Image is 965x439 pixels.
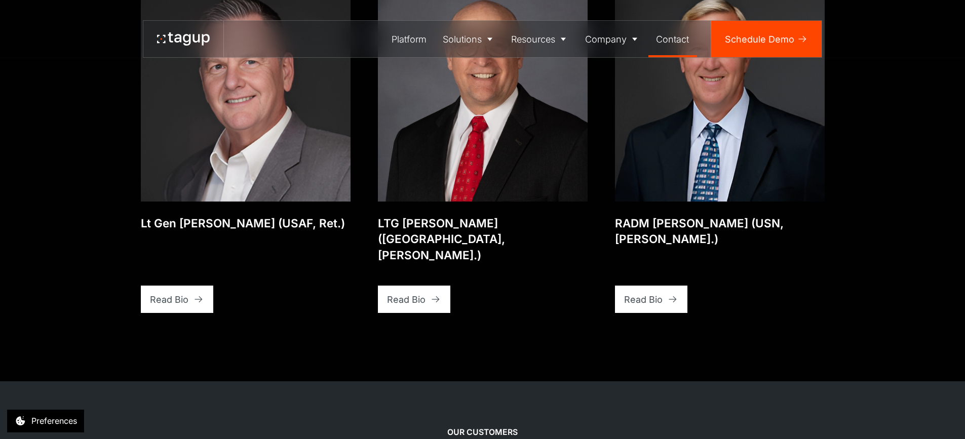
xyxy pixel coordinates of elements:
div: LTG [PERSON_NAME] ([GEOGRAPHIC_DATA], [PERSON_NAME].) [378,215,588,263]
div: Company [585,32,627,46]
div: Contact [656,32,689,46]
div: Solutions [443,32,482,46]
div: Read Bio [150,293,188,306]
div: Schedule Demo [725,32,794,46]
a: Contact [648,21,698,57]
a: Read Bio [378,286,451,313]
div: OUR CUSTOMERS [447,427,518,438]
a: Platform [384,21,435,57]
a: Schedule Demo [711,21,822,57]
div: Open bio popup [140,201,141,202]
div: Platform [392,32,427,46]
a: Company [577,21,648,57]
div: RADM [PERSON_NAME] (USN, [PERSON_NAME].) [615,215,825,247]
a: Read Bio [615,286,688,313]
a: Resources [504,21,577,57]
div: Read Bio [624,293,663,306]
a: Read Bio [141,286,214,313]
a: Solutions [435,21,504,57]
div: Read Bio [387,293,426,306]
div: Preferences [31,415,77,427]
div: Lt Gen [PERSON_NAME] (USAF, Ret.) [141,215,345,231]
div: Resources [511,32,555,46]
